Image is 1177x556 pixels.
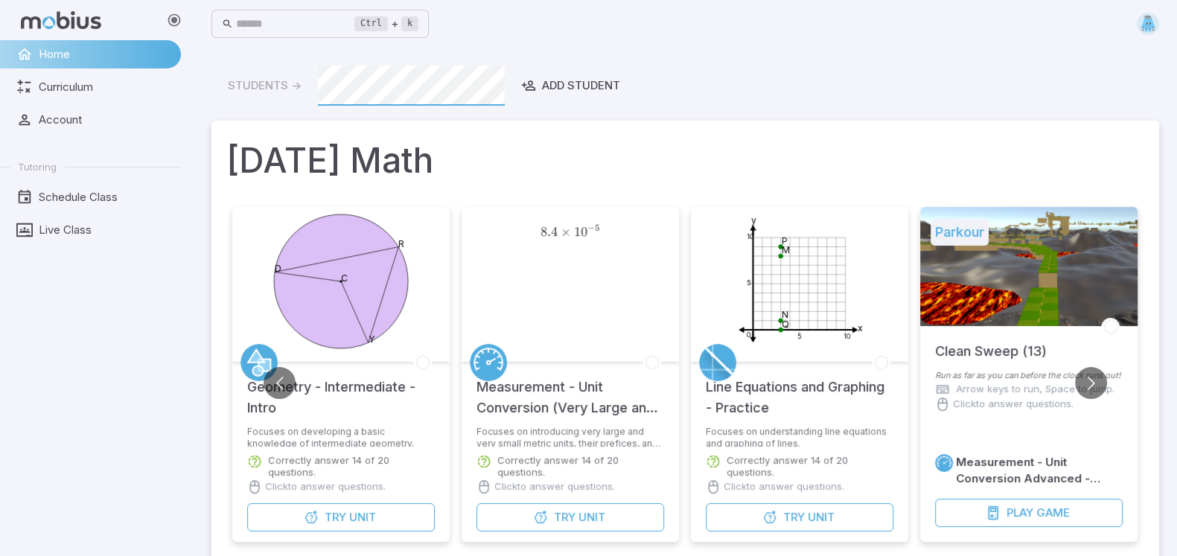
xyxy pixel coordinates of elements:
[1075,367,1107,399] button: Go to next slide
[561,224,571,240] span: ×
[782,244,790,255] text: M
[476,503,664,531] button: TryUnit
[398,238,404,249] text: R
[747,278,750,287] text: 5
[953,397,1074,412] p: Click to answer questions.
[275,263,281,274] text: D
[247,362,435,418] h5: Geometry - Intermediate - Intro
[540,224,558,240] span: 8.4
[1036,505,1070,521] span: Game
[956,454,1123,487] h6: Measurement - Unit Conversion Advanced - Metric
[247,426,435,447] p: Focuses on developing a basic knowledge of intermediate geometry.
[470,343,507,380] a: Speed/Distance/Time
[706,362,893,418] h5: Line Equations and Graphing - Practice
[554,509,575,525] span: Try
[578,509,605,525] span: Unit
[476,426,664,447] p: Focuses on introducing very large and very small metric units, their prefices, and converting bet...
[782,318,789,329] text: Q
[574,224,581,240] span: 1
[706,503,893,531] button: TryUnit
[797,332,801,340] text: 5
[699,343,736,380] a: Slope/Linear Equations
[247,503,435,531] button: TryUnit
[724,479,844,494] p: Click to answer questions.
[808,509,835,525] span: Unit
[747,330,750,338] text: 0
[727,454,893,478] p: Correctly answer 14 of 20 questions.
[39,46,170,63] span: Home
[325,509,346,525] span: Try
[521,77,620,94] div: Add Student
[476,362,664,418] h5: Measurement - Unit Conversion (Very Large and Small) Intro - Metric
[858,322,863,333] text: x
[783,509,805,525] span: Try
[935,454,953,472] a: Speed/Distance/Time
[935,326,1047,362] h5: Clean Sweep (13)
[494,479,615,494] p: Click to answer questions.
[931,219,989,246] h5: Parkour
[268,454,435,478] p: Correctly answer 14 of 20 questions.
[18,160,57,173] span: Tutoring
[264,367,296,399] button: Go to previous slide
[39,189,170,205] span: Schedule Class
[587,222,595,232] span: −
[935,369,1123,382] p: Run as far as you can before the clock runs out!
[354,16,388,31] kbd: Ctrl
[354,15,418,33] div: +
[782,309,788,320] text: N
[843,332,850,340] text: 10
[369,333,375,345] text: Y
[751,214,756,226] text: y
[747,232,753,240] text: 10
[935,499,1123,527] button: PlayGame
[497,454,664,478] p: Correctly answer 14 of 20 questions.
[706,426,893,447] p: Focuses on understanding line equations and graphing of lines.
[1007,505,1033,521] span: Play
[341,272,348,284] text: C
[226,135,1144,186] h1: [DATE] Math
[39,222,170,238] span: Live Class
[1137,13,1159,35] img: trapezoid.svg
[956,382,1114,397] p: Arrow keys to run, Space to jump.
[595,222,599,232] span: 5
[782,235,788,246] text: P
[240,343,278,380] a: Geometry 2D
[39,112,170,128] span: Account
[401,16,418,31] kbd: k
[265,479,386,494] p: Click to answer questions.
[39,79,170,95] span: Curriculum
[581,224,587,240] span: 0
[349,509,376,525] span: Unit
